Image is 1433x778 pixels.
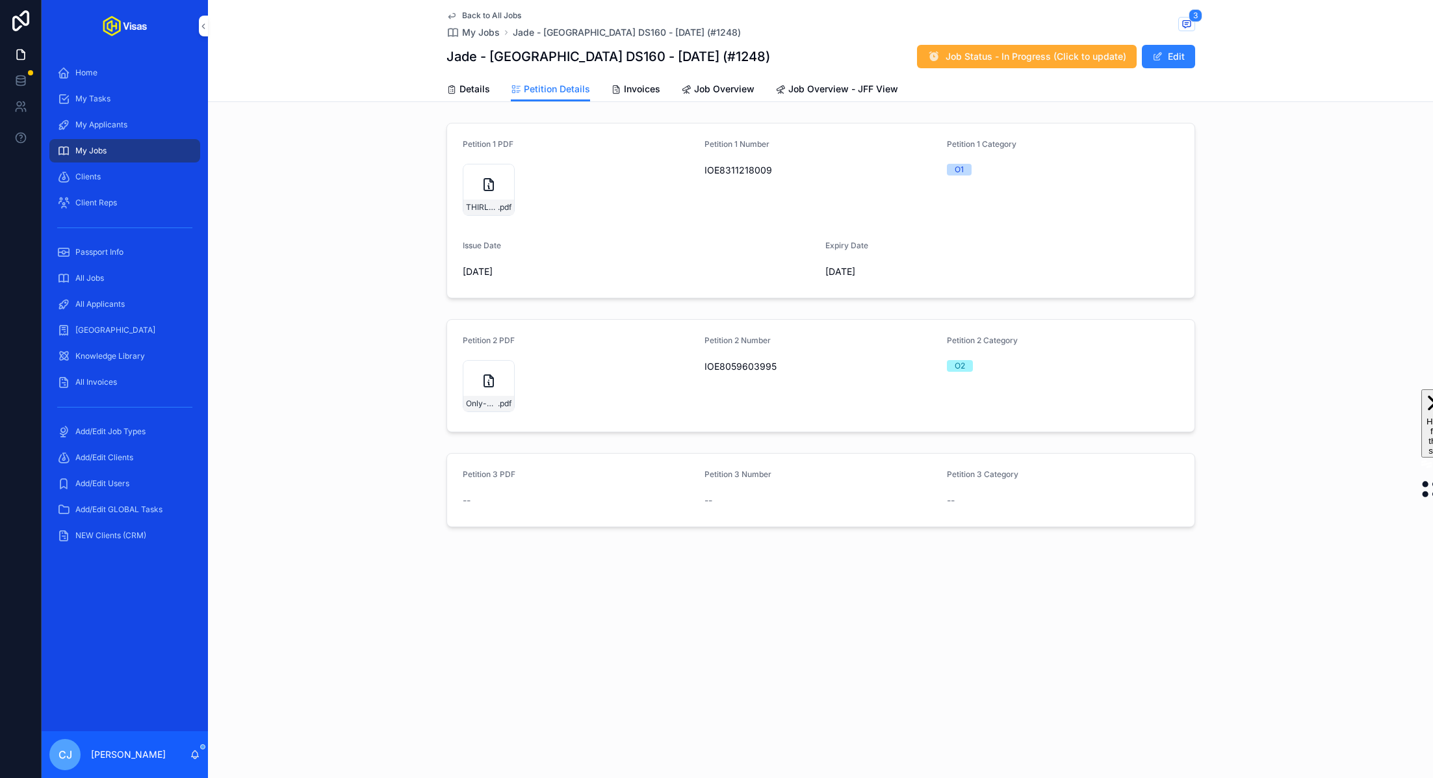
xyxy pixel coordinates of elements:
[459,83,490,96] span: Details
[49,240,200,264] a: Passport Info
[955,360,965,372] div: O2
[75,273,104,283] span: All Jobs
[49,292,200,316] a: All Applicants
[49,524,200,547] a: NEW Clients (CRM)
[511,77,590,102] a: Petition Details
[463,469,515,479] span: Petition 3 PDF
[462,10,521,21] span: Back to All Jobs
[463,265,816,278] span: [DATE]
[75,172,101,182] span: Clients
[75,94,110,104] span: My Tasks
[788,83,898,96] span: Job Overview - JFF View
[498,398,511,409] span: .pdf
[49,318,200,342] a: [GEOGRAPHIC_DATA]
[1178,17,1195,33] button: 3
[1142,45,1195,68] button: Edit
[947,139,1016,149] span: Petition 1 Category
[946,50,1126,63] span: Job Status - In Progress (Click to update)
[49,344,200,368] a: Knowledge Library
[947,335,1018,345] span: Petition 2 Category
[463,494,471,507] span: --
[49,191,200,214] a: Client Reps
[49,266,200,290] a: All Jobs
[1189,9,1202,22] span: 3
[446,77,490,103] a: Details
[75,68,97,78] span: Home
[704,494,712,507] span: --
[446,47,770,66] h1: Jade - [GEOGRAPHIC_DATA] DS160 - [DATE] (#1248)
[498,202,511,213] span: .pdf
[947,469,1018,479] span: Petition 3 Category
[825,265,1178,278] span: [DATE]
[49,446,200,469] a: Add/Edit Clients
[49,61,200,84] a: Home
[513,26,741,39] a: Jade - [GEOGRAPHIC_DATA] DS160 - [DATE] (#1248)
[524,83,590,96] span: Petition Details
[466,398,498,409] span: Only-Helix-Mail---Fwd_-Electronic-Approval-on-behalf-of-the-essential-support-personnel-for-Jade-...
[75,325,155,335] span: [GEOGRAPHIC_DATA]
[58,747,72,762] span: CJ
[825,240,868,250] span: Expiry Date
[775,77,898,103] a: Job Overview - JFF View
[75,426,146,437] span: Add/Edit Job Types
[446,10,521,21] a: Back to All Jobs
[75,452,133,463] span: Add/Edit Clients
[463,335,515,345] span: Petition 2 PDF
[49,472,200,495] a: Add/Edit Users
[704,335,771,345] span: Petition 2 Number
[704,469,771,479] span: Petition 3 Number
[103,16,147,36] img: App logo
[49,370,200,394] a: All Invoices
[75,146,107,156] span: My Jobs
[75,299,125,309] span: All Applicants
[462,26,500,39] span: My Jobs
[955,164,964,175] div: O1
[42,52,208,564] div: scrollable content
[694,83,755,96] span: Job Overview
[49,420,200,443] a: Add/Edit Job Types
[704,360,936,373] span: IOE8059603995
[75,120,127,130] span: My Applicants
[75,504,162,515] span: Add/Edit GLOBAL Tasks
[49,498,200,521] a: Add/Edit GLOBAL Tasks
[75,247,123,257] span: Passport Info
[917,45,1137,68] button: Job Status - In Progress (Click to update)
[611,77,660,103] a: Invoices
[466,202,498,213] span: THIRLWALL--Jade-20250606-O1-exp-05-31-2028
[624,83,660,96] span: Invoices
[49,165,200,188] a: Clients
[947,494,955,507] span: --
[75,351,145,361] span: Knowledge Library
[704,139,769,149] span: Petition 1 Number
[75,478,129,489] span: Add/Edit Users
[49,113,200,136] a: My Applicants
[463,139,513,149] span: Petition 1 PDF
[49,87,200,110] a: My Tasks
[75,377,117,387] span: All Invoices
[704,164,936,177] span: IOE8311218009
[463,240,501,250] span: Issue Date
[91,748,166,761] p: [PERSON_NAME]
[75,198,117,208] span: Client Reps
[75,530,146,541] span: NEW Clients (CRM)
[49,139,200,162] a: My Jobs
[681,77,755,103] a: Job Overview
[446,26,500,39] a: My Jobs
